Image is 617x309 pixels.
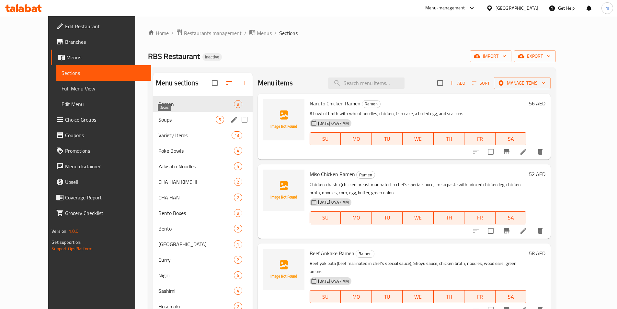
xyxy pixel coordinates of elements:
span: Bento Boxes [158,209,234,217]
button: Sort [470,78,491,88]
span: SU [313,134,338,144]
span: Yakisoba Noodles [158,162,234,170]
div: Yakisoba Noodles5 [153,159,253,174]
button: TU [372,290,403,303]
button: TH [434,211,465,224]
a: Edit Menu [56,96,151,112]
h6: 56 AED [529,99,545,108]
span: Ramen [158,100,234,108]
span: Nigiri [158,271,234,279]
a: Menu disclaimer [51,159,151,174]
input: search [328,77,405,89]
a: Menus [51,50,151,65]
div: CHA HAN2 [153,190,253,205]
span: Variety Items [158,131,232,139]
span: Add [449,79,466,87]
button: export [514,50,556,62]
a: Branches [51,34,151,50]
span: TU [374,213,400,222]
span: 1 [234,241,242,247]
button: SU [310,132,341,145]
span: Grocery Checklist [65,209,146,217]
h2: Menu sections [156,78,199,88]
div: Menu-management [425,4,465,12]
span: Coupons [65,131,146,139]
img: Beef Ankake Ramen [263,249,304,290]
span: Select to update [484,145,497,159]
span: [GEOGRAPHIC_DATA] [158,240,234,248]
button: SA [496,132,527,145]
span: Miso Chicken Ramen [310,169,355,179]
span: Beef Ankake Ramen [310,248,354,258]
a: Upsell [51,174,151,190]
span: SU [313,213,338,222]
span: 8 [234,210,242,216]
span: Inactive [202,54,222,60]
span: WE [405,213,431,222]
span: RBS Restaurant [148,49,200,64]
span: Ramen [362,100,380,108]
button: WE [403,290,434,303]
button: WE [403,132,434,145]
span: Manage items [499,79,545,87]
a: Promotions [51,143,151,159]
div: Curry2 [153,252,253,267]
a: Home [148,29,169,37]
a: Support.OpsPlatform [51,244,93,253]
span: Ramen [356,250,374,257]
div: [GEOGRAPHIC_DATA] [496,5,538,12]
span: SA [498,134,524,144]
p: Beef yakibuta (beef marinated in chef's special sauce), Shoyu sauce, chicken broth, noodles, wood... [310,259,526,276]
div: items [234,287,242,295]
span: Sort sections [222,75,237,91]
button: FR [464,211,496,224]
span: 2 [234,195,242,201]
span: CHA HAN KIMCHI [158,178,234,186]
span: Naruto Chicken Ramen [310,99,360,108]
span: MO [343,213,369,222]
span: import [475,52,506,60]
span: SA [498,213,524,222]
span: FR [467,213,493,222]
span: MO [343,292,369,302]
button: delete [532,144,548,160]
div: Ramen [356,171,375,179]
a: Grocery Checklist [51,205,151,221]
button: FR [464,132,496,145]
span: Full Menu View [62,85,146,92]
span: Menu disclaimer [65,162,146,170]
span: Add item [447,78,468,88]
nav: breadcrumb [148,29,556,37]
span: Branches [65,38,146,46]
button: import [470,50,511,62]
span: 6 [234,272,242,279]
div: items [234,100,242,108]
h2: Menu items [258,78,293,88]
span: 1.0.0 [68,227,78,235]
span: WE [405,134,431,144]
div: Bento2 [153,221,253,236]
div: Bento Boxes8 [153,205,253,221]
span: Coverage Report [65,194,146,201]
span: Curry [158,256,234,264]
div: Ramen8 [153,96,253,112]
span: 2 [234,226,242,232]
a: Full Menu View [56,81,151,96]
span: 2 [234,257,242,263]
button: Add section [237,75,253,91]
div: Poke Bowls4 [153,143,253,159]
span: 8 [234,101,242,107]
span: TU [374,134,400,144]
span: Sections [279,29,298,37]
button: SU [310,211,341,224]
div: items [234,194,242,201]
div: items [234,147,242,155]
span: TH [436,134,462,144]
span: Choice Groups [65,116,146,124]
li: / [244,29,246,37]
span: TU [374,292,400,302]
button: SA [496,211,527,224]
span: SA [498,292,524,302]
